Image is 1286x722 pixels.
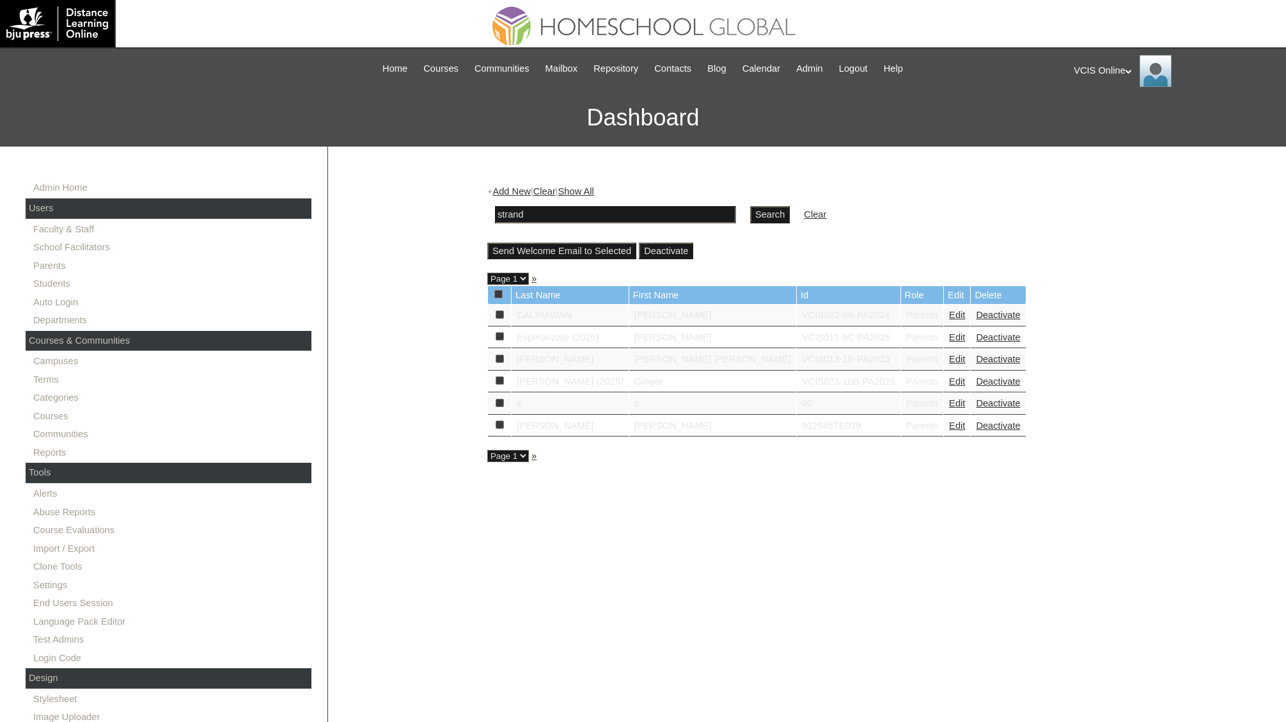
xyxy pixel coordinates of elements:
a: Edit [949,310,965,320]
span: Calendar [742,61,780,76]
span: Blog [707,61,726,76]
td: [PERSON_NAME] [629,305,796,326]
a: Abuse Reports [32,504,311,520]
a: Deactivate [976,398,1020,408]
span: Repository [593,61,638,76]
td: Role [901,286,944,305]
a: Repository [587,61,645,76]
h3: Dashboard [6,89,1280,147]
a: Categories [32,390,311,406]
input: Search [750,206,790,223]
a: Edit [949,421,965,431]
td: Parents [901,327,944,349]
td: 00 [797,393,900,415]
a: Faculty & Staff [32,221,311,237]
td: Ginger [629,371,796,393]
a: School Facilitators [32,239,311,255]
span: Mailbox [545,61,578,76]
a: Auto Login [32,294,311,310]
input: Search [495,206,736,223]
input: Send Welcome Email to Selected [487,243,636,260]
a: Departments [32,312,311,328]
a: Import / Export [32,541,311,557]
td: Parents [901,371,944,393]
a: End Users Session [32,595,311,611]
div: + | | [487,185,1120,259]
div: Users [26,198,311,219]
img: logo-white.png [6,6,108,41]
td: Edit [944,286,970,305]
a: Alerts [32,486,311,502]
a: Edit [949,398,965,408]
td: Last Name [512,286,629,305]
a: Login Code [32,650,311,666]
td: Id [797,286,900,305]
a: Reports [32,445,311,461]
td: [PERSON_NAME] [PERSON_NAME] [629,349,796,371]
a: Language Pack Editor [32,614,311,630]
a: Mailbox [539,61,584,76]
td: [PERSON_NAME] [629,415,796,437]
td: [PERSON_NAME] [512,415,629,437]
td: [PERSON_NAME] (2025) [512,371,629,393]
span: Courses [423,61,459,76]
span: Contacts [654,61,691,76]
span: Help [884,61,903,76]
a: Students [32,276,311,292]
span: Home [382,61,407,76]
input: Deactivate [639,243,693,260]
a: Clear [533,186,556,197]
div: Courses & Communities [26,331,311,351]
td: Parents [901,349,944,371]
a: Clear [804,209,826,220]
a: Show All [558,186,594,197]
td: Parents [901,415,944,437]
td: VCIS022-9B-PA2024 [797,305,900,326]
a: Deactivate [976,310,1020,320]
td: s [629,393,796,415]
a: » [531,451,537,461]
a: Deactivate [976,332,1020,342]
a: Terms [32,372,311,388]
td: [PERSON_NAME] [629,327,796,349]
a: Communities [468,61,536,76]
a: Add New [492,186,530,197]
td: 912945TE099 [797,415,900,437]
td: Delete [971,286,1025,305]
a: Edit [949,354,965,364]
a: Admin [790,61,829,76]
td: VCIS023-10B-PA2025 [797,371,900,393]
a: Courses [32,408,311,424]
a: Courses [417,61,465,76]
a: Deactivate [976,376,1020,387]
a: Communities [32,426,311,442]
a: Edit [949,376,965,387]
span: Logout [839,61,868,76]
a: Stylesheet [32,691,311,707]
td: Parents [901,305,944,326]
a: Deactivate [976,421,1020,431]
a: Calendar [736,61,787,76]
div: Tools [26,463,311,483]
div: VCIS Online [1074,55,1273,87]
td: Parents [901,393,944,415]
a: Logout [833,61,874,76]
span: Admin [796,61,823,76]
a: Course Evaluations [32,522,311,538]
a: Edit [949,332,965,342]
td: Esperanzate (2025) [512,327,629,349]
a: Test Admins [32,632,311,648]
a: Deactivate [976,354,1020,364]
a: Contacts [648,61,698,76]
img: VCIS Online Admin [1140,55,1172,87]
a: » [531,273,537,284]
td: CALINAWAN [512,305,629,326]
a: Clone Tools [32,559,311,575]
a: Help [877,61,909,76]
div: Design [26,668,311,689]
td: [PERSON_NAME] [512,349,629,371]
span: Communities [474,61,529,76]
td: s [512,393,629,415]
td: VCIS011-9C-PA2025 [797,327,900,349]
td: VCIS013-1B-PA2023 [797,349,900,371]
